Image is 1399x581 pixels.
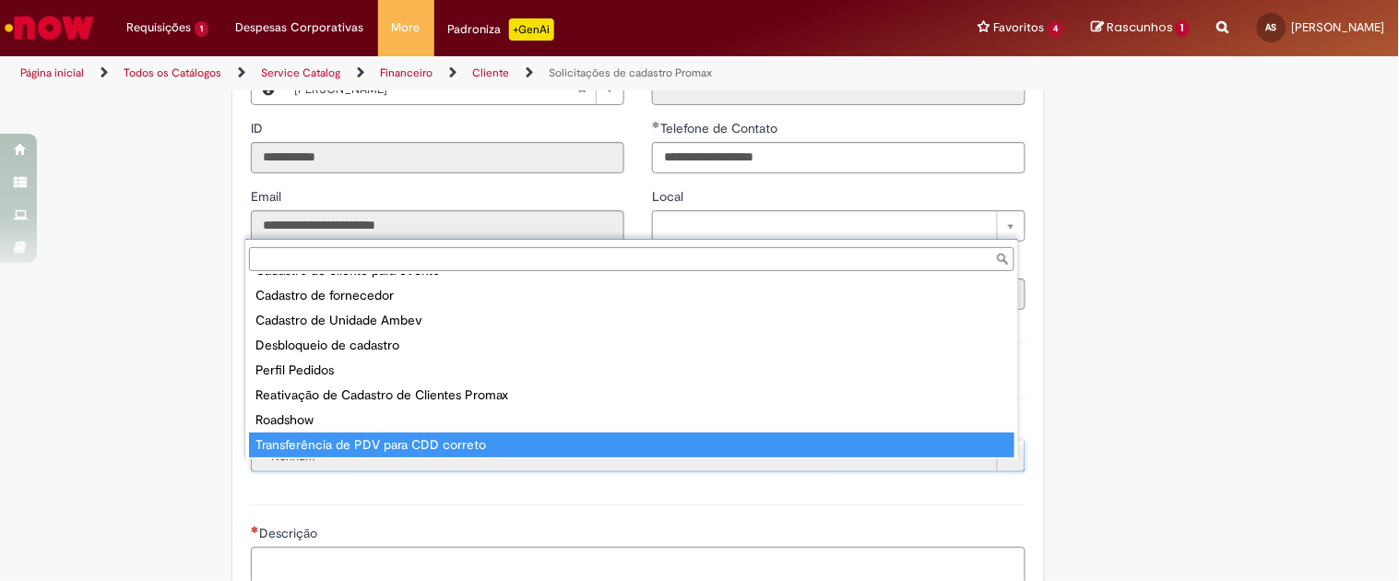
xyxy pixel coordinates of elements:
div: Reativação de Cadastro de Clientes Promax [249,383,1014,408]
div: Desbloqueio de cadastro [249,333,1014,358]
div: Cadastro de fornecedor [249,283,1014,308]
div: Transferência de PDV para CDD correto [249,433,1014,457]
div: Cadastro de Unidade Ambev [249,308,1014,333]
div: Perfil Pedidos [249,358,1014,383]
ul: Tipo de solicitação [245,275,1018,459]
div: Roadshow [249,408,1014,433]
